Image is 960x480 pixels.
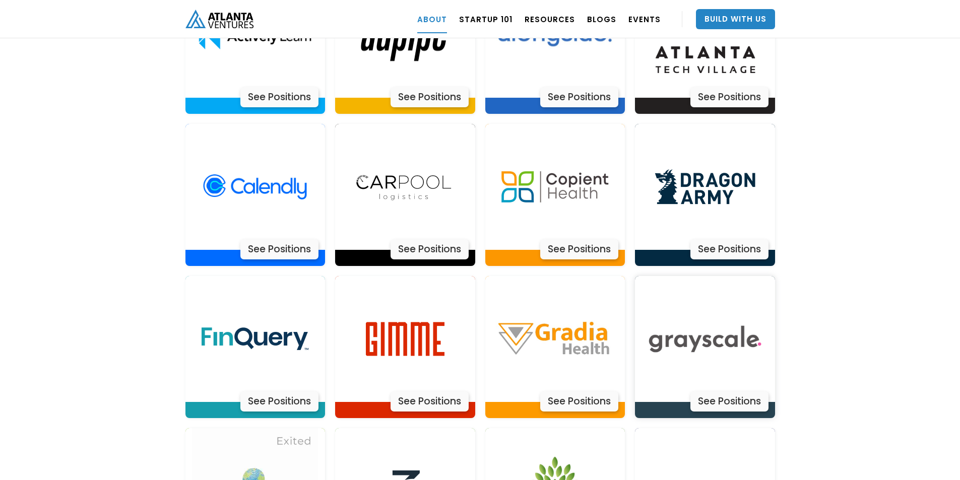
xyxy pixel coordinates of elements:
div: See Positions [240,391,318,412]
div: See Positions [690,391,769,412]
div: See Positions [540,239,618,259]
img: Actively Learn [192,124,318,250]
a: Actively LearnSee Positions [185,124,326,266]
a: RESOURCES [525,5,575,33]
img: Actively Learn [192,276,318,402]
div: See Positions [690,239,769,259]
div: See Positions [540,391,618,412]
a: BLOGS [587,5,616,33]
a: Actively LearnSee Positions [635,124,775,266]
a: Actively LearnSee Positions [185,276,326,418]
div: See Positions [391,87,469,107]
img: Actively Learn [342,124,468,250]
img: Actively Learn [492,124,618,250]
a: Actively LearnSee Positions [485,124,625,266]
img: Actively Learn [642,276,768,402]
a: Startup 101 [459,5,513,33]
div: See Positions [690,87,769,107]
div: See Positions [240,239,318,259]
a: Actively LearnSee Positions [335,124,475,266]
a: Actively LearnSee Positions [635,276,775,418]
img: Actively Learn [342,276,468,402]
a: Actively LearnSee Positions [485,276,625,418]
div: See Positions [391,239,469,259]
a: Build With Us [696,9,775,29]
div: See Positions [240,87,318,107]
div: See Positions [391,391,469,412]
div: See Positions [540,87,618,107]
a: ABOUT [417,5,447,33]
a: Actively LearnSee Positions [335,276,475,418]
img: Actively Learn [642,124,768,250]
a: EVENTS [628,5,661,33]
img: Actively Learn [492,276,618,402]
